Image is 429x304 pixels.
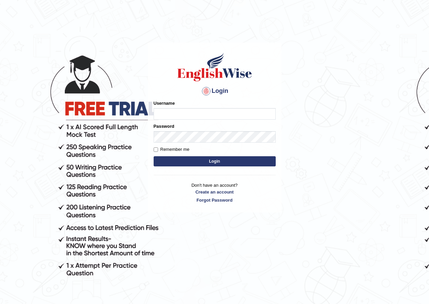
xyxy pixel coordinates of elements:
[154,100,175,106] label: Username
[154,189,276,195] a: Create an account
[154,147,158,152] input: Remember me
[154,86,276,97] h4: Login
[154,156,276,166] button: Login
[154,197,276,203] a: Forgot Password
[176,52,253,82] img: Logo of English Wise sign in for intelligent practice with AI
[154,123,174,129] label: Password
[154,182,276,203] p: Don't have an account?
[154,146,190,153] label: Remember me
